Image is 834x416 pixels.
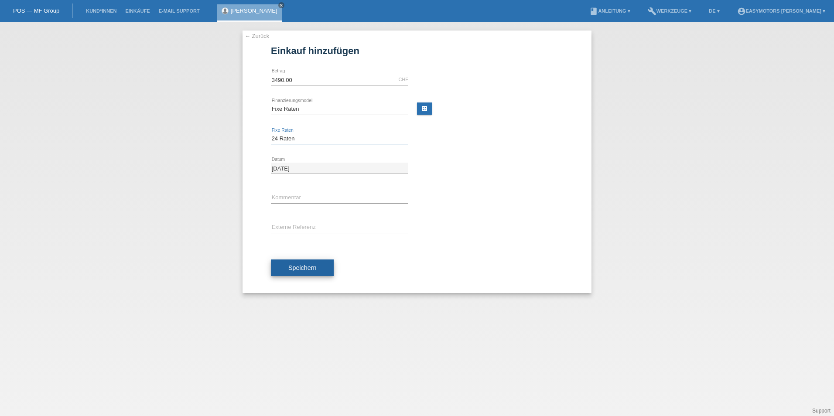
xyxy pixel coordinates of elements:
[648,7,656,16] i: build
[245,33,269,39] a: ← Zurück
[417,102,432,115] a: calculate
[231,7,277,14] a: [PERSON_NAME]
[733,8,830,14] a: account_circleEasymotors [PERSON_NAME] ▾
[421,105,428,112] i: calculate
[279,3,284,7] i: close
[278,2,284,8] a: close
[589,7,598,16] i: book
[737,7,746,16] i: account_circle
[585,8,634,14] a: bookAnleitung ▾
[704,8,724,14] a: DE ▾
[288,264,316,271] span: Speichern
[154,8,204,14] a: E-Mail Support
[271,45,563,56] h1: Einkauf hinzufügen
[82,8,121,14] a: Kund*innen
[812,408,831,414] a: Support
[121,8,154,14] a: Einkäufe
[271,259,334,276] button: Speichern
[398,77,408,82] div: CHF
[643,8,696,14] a: buildWerkzeuge ▾
[13,7,59,14] a: POS — MF Group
